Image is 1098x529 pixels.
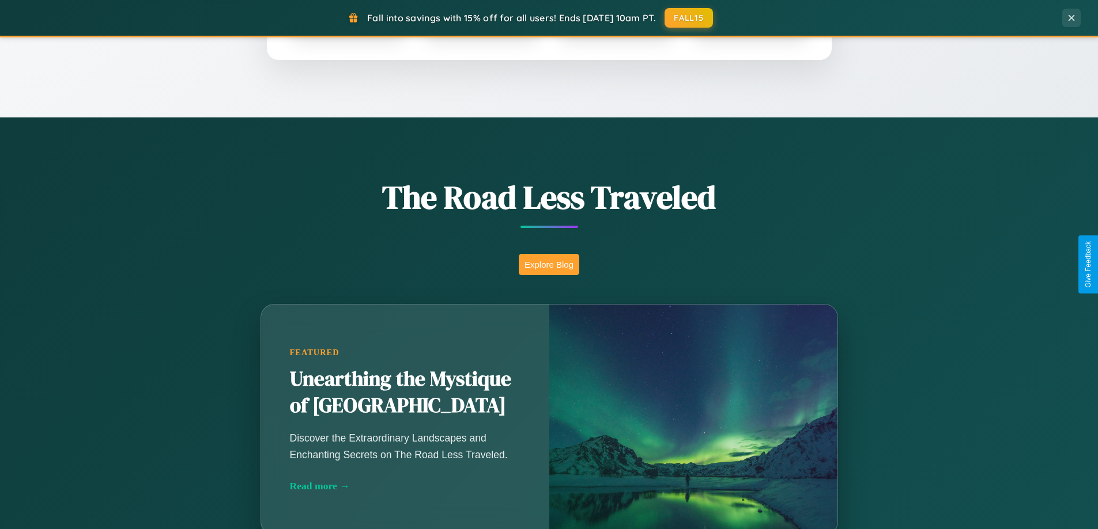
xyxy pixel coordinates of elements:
button: Explore Blog [519,254,579,275]
h1: The Road Less Traveled [203,175,895,219]
span: Fall into savings with 15% off for all users! Ends [DATE] 10am PT. [367,12,656,24]
button: FALL15 [665,8,713,28]
div: Featured [290,348,520,357]
div: Read more → [290,480,520,492]
h2: Unearthing the Mystique of [GEOGRAPHIC_DATA] [290,366,520,419]
p: Discover the Extraordinary Landscapes and Enchanting Secrets on The Road Less Traveled. [290,430,520,462]
div: Give Feedback [1084,241,1092,288]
